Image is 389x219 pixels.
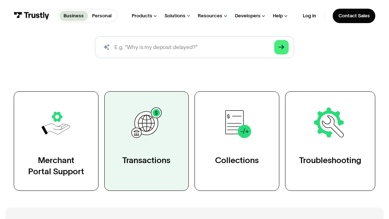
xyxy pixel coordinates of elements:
[28,155,84,177] div: Merchant Portal Support
[338,13,370,19] div: Contact Sales
[299,155,361,166] div: Troubleshooting
[122,155,170,166] div: Transactions
[198,13,222,19] div: Resources
[215,155,259,166] div: Collections
[333,9,375,23] a: Contact Sales
[60,11,88,21] a: Business
[132,13,152,19] div: Products
[194,91,279,191] a: Collections
[92,12,112,19] p: Personal
[88,11,116,21] a: Personal
[303,13,316,19] a: Log in
[95,36,294,58] form: Search
[14,12,49,19] img: Trustly Logo
[14,91,99,191] a: Merchant Portal Support
[64,12,84,19] p: Business
[104,91,189,191] a: Transactions
[235,13,261,19] div: Developers
[285,91,375,191] a: Troubleshooting
[273,13,283,19] div: Help
[95,36,294,58] input: search
[165,13,185,19] div: Solutions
